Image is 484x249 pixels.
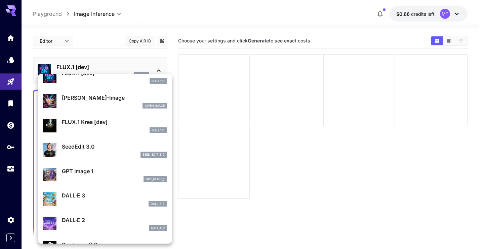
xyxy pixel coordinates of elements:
div: FLUX.1 [dev]FLUX.1 D [43,66,167,87]
p: gpt_image_1 [146,177,165,182]
p: DALL·E 3 [62,191,167,199]
p: FLUX.1 Krea [dev] [62,118,167,126]
p: DALL·E 2 [62,216,167,224]
div: FLUX.1 Krea [dev]FLUX.1 D [43,115,167,136]
p: [PERSON_NAME]-Image [62,94,167,102]
p: GPT Image 1 [62,167,167,175]
div: GPT Image 1gpt_image_1 [43,164,167,185]
p: dall_e_2 [151,226,165,230]
p: seed_edit_3_0 [143,152,165,157]
div: SeedEdit 3.0seed_edit_3_0 [43,140,167,160]
div: [PERSON_NAME]-Imageqwen_image [43,91,167,112]
p: qwen_image [145,103,165,108]
p: FLUX.1 D [152,79,165,84]
p: FLUX.1 D [152,128,165,133]
p: Seedream 3.0 [62,241,167,249]
div: DALL·E 2dall_e_2 [43,213,167,234]
div: DALL·E 3dall_e_3 [43,189,167,209]
p: SeedEdit 3.0 [62,143,167,151]
p: dall_e_3 [151,201,165,206]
